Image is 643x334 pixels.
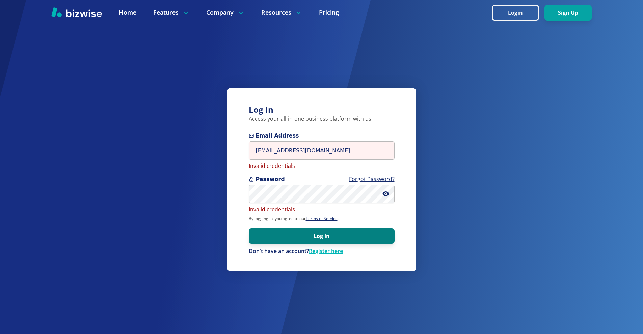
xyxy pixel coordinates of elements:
a: Forgot Password? [349,175,395,183]
a: Register here [309,247,343,255]
p: Resources [261,8,302,17]
a: Home [119,8,136,17]
a: Terms of Service [306,216,338,221]
span: Password [249,175,395,183]
button: Log In [249,228,395,244]
a: Sign Up [544,10,592,16]
a: Pricing [319,8,339,17]
a: Login [492,10,544,16]
div: Don't have an account?Register here [249,248,395,255]
p: Invalid credentials [249,162,395,170]
p: Access your all-in-one business platform with us. [249,115,395,123]
p: By logging in, you agree to our . [249,216,395,221]
img: Bizwise Logo [51,7,102,17]
button: Sign Up [544,5,592,21]
input: you@example.com [249,141,395,160]
span: Email Address [249,132,395,140]
p: Invalid credentials [249,206,395,213]
button: Login [492,5,539,21]
p: Company [206,8,244,17]
h3: Log In [249,104,395,115]
p: Don't have an account? [249,248,395,255]
p: Features [153,8,189,17]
